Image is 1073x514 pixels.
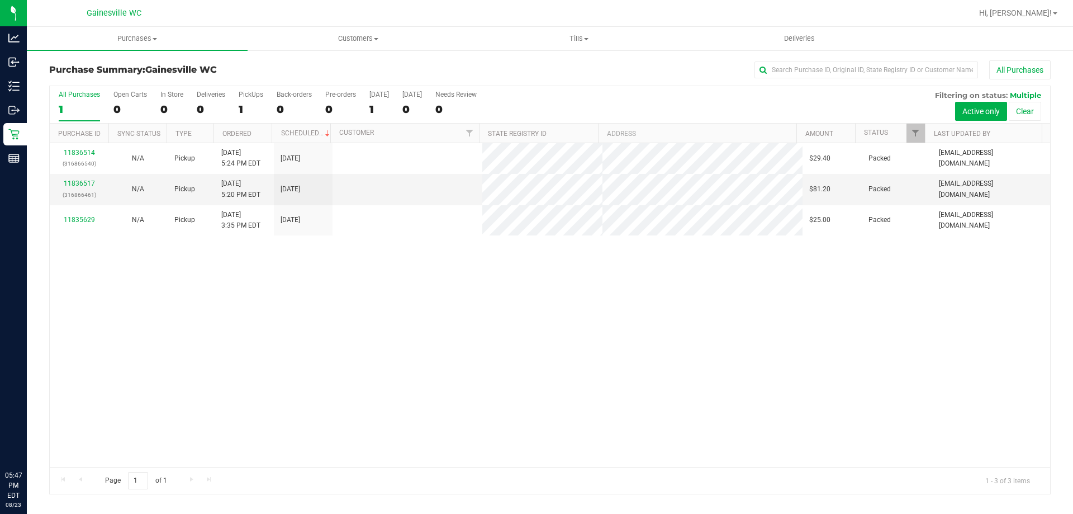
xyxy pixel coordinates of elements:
[145,64,217,75] span: Gainesville WC
[689,27,910,50] a: Deliveries
[221,148,260,169] span: [DATE] 5:24 PM EDT
[8,56,20,68] inline-svg: Inbound
[281,184,300,195] span: [DATE]
[11,425,45,458] iframe: Resource center
[935,91,1008,100] span: Filtering on status:
[1010,91,1041,100] span: Multiple
[468,27,689,50] a: Tills
[339,129,374,136] a: Customer
[8,129,20,140] inline-svg: Retail
[87,8,141,18] span: Gainesville WC
[369,103,389,116] div: 1
[281,129,332,137] a: Scheduled
[435,91,477,98] div: Needs Review
[96,472,176,489] span: Page of 1
[769,34,830,44] span: Deliveries
[197,91,225,98] div: Deliveries
[868,215,891,225] span: Packed
[160,103,183,116] div: 0
[27,27,248,50] a: Purchases
[934,130,990,138] a: Last Updated By
[809,184,830,195] span: $81.20
[989,60,1051,79] button: All Purchases
[325,91,356,98] div: Pre-orders
[8,81,20,92] inline-svg: Inventory
[435,103,477,116] div: 0
[868,184,891,195] span: Packed
[8,105,20,116] inline-svg: Outbound
[8,32,20,44] inline-svg: Analytics
[402,91,422,98] div: [DATE]
[277,91,312,98] div: Back-orders
[939,210,1043,231] span: [EMAIL_ADDRESS][DOMAIN_NAME]
[5,501,22,509] p: 08/23
[939,178,1043,200] span: [EMAIL_ADDRESS][DOMAIN_NAME]
[248,34,468,44] span: Customers
[64,149,95,157] a: 11836514
[8,153,20,164] inline-svg: Reports
[469,34,689,44] span: Tills
[979,8,1052,17] span: Hi, [PERSON_NAME]!
[132,154,144,162] span: Not Applicable
[64,180,95,187] a: 11836517
[277,103,312,116] div: 0
[325,103,356,116] div: 0
[132,216,144,224] span: Not Applicable
[132,184,144,195] button: N/A
[222,130,251,138] a: Ordered
[59,91,100,98] div: All Purchases
[175,130,192,138] a: Type
[113,103,147,116] div: 0
[369,91,389,98] div: [DATE]
[906,124,925,143] a: Filter
[27,34,248,44] span: Purchases
[221,178,260,200] span: [DATE] 5:20 PM EDT
[197,103,225,116] div: 0
[955,102,1007,121] button: Active only
[58,130,101,138] a: Purchase ID
[117,130,160,138] a: Sync Status
[132,153,144,164] button: N/A
[132,215,144,225] button: N/A
[132,185,144,193] span: Not Applicable
[805,130,833,138] a: Amount
[976,472,1039,489] span: 1 - 3 of 3 items
[1009,102,1041,121] button: Clear
[49,65,383,75] h3: Purchase Summary:
[33,423,46,436] iframe: Resource center unread badge
[174,184,195,195] span: Pickup
[221,210,260,231] span: [DATE] 3:35 PM EDT
[809,153,830,164] span: $29.40
[160,91,183,98] div: In Store
[239,91,263,98] div: PickUps
[239,103,263,116] div: 1
[754,62,978,78] input: Search Purchase ID, Original ID, State Registry ID or Customer Name...
[281,153,300,164] span: [DATE]
[113,91,147,98] div: Open Carts
[174,153,195,164] span: Pickup
[488,130,547,138] a: State Registry ID
[56,190,102,200] p: (316866461)
[402,103,422,116] div: 0
[64,216,95,224] a: 11835629
[868,153,891,164] span: Packed
[56,158,102,169] p: (316866540)
[598,124,796,143] th: Address
[281,215,300,225] span: [DATE]
[809,215,830,225] span: $25.00
[174,215,195,225] span: Pickup
[5,470,22,501] p: 05:47 PM EDT
[59,103,100,116] div: 1
[864,129,888,136] a: Status
[128,472,148,489] input: 1
[939,148,1043,169] span: [EMAIL_ADDRESS][DOMAIN_NAME]
[248,27,468,50] a: Customers
[460,124,479,143] a: Filter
